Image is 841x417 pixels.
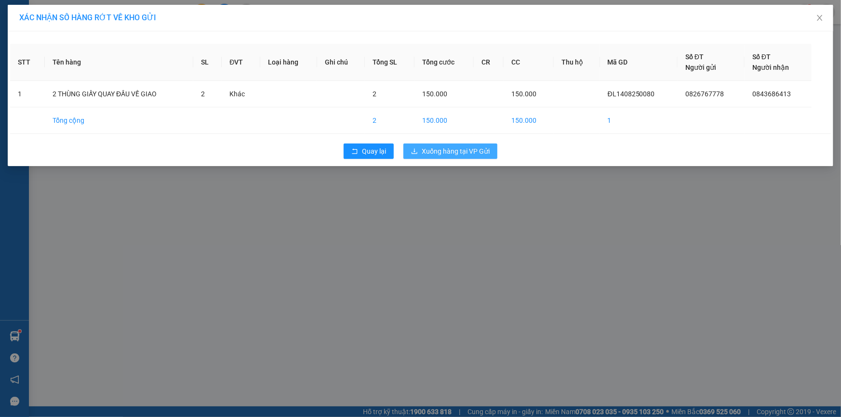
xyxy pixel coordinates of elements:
[414,107,474,134] td: 150.000
[365,107,414,134] td: 2
[816,14,824,22] span: close
[752,53,771,61] span: Số ĐT
[351,148,358,156] span: rollback
[403,143,497,159] button: downloadXuống hàng tại VP Gửi
[752,64,789,71] span: Người nhận
[600,44,678,81] th: Mã GD
[317,44,365,81] th: Ghi chú
[554,44,600,81] th: Thu hộ
[362,146,386,156] span: Quay lại
[474,44,504,81] th: CR
[422,90,447,98] span: 150.000
[19,13,156,22] span: XÁC NHẬN SỐ HÀNG RỚT VỀ KHO GỬI
[45,44,193,81] th: Tên hàng
[201,90,205,98] span: 2
[411,148,418,156] span: download
[422,146,490,156] span: Xuống hàng tại VP Gửi
[45,81,193,107] td: 2 THÙNG GIẤY QUAY ĐẦU VỀ GIAO
[806,5,833,32] button: Close
[373,90,376,98] span: 2
[365,44,414,81] th: Tổng SL
[10,44,45,81] th: STT
[10,81,45,107] td: 1
[222,44,260,81] th: ĐVT
[504,107,554,134] td: 150.000
[504,44,554,81] th: CC
[511,90,536,98] span: 150.000
[752,90,791,98] span: 0843686413
[45,107,193,134] td: Tổng cộng
[608,90,655,98] span: ĐL1408250080
[685,53,704,61] span: Số ĐT
[414,44,474,81] th: Tổng cước
[260,44,317,81] th: Loại hàng
[344,143,394,159] button: rollbackQuay lại
[685,64,716,71] span: Người gửi
[193,44,222,81] th: SL
[600,107,678,134] td: 1
[685,90,724,98] span: 0826767778
[222,81,260,107] td: Khác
